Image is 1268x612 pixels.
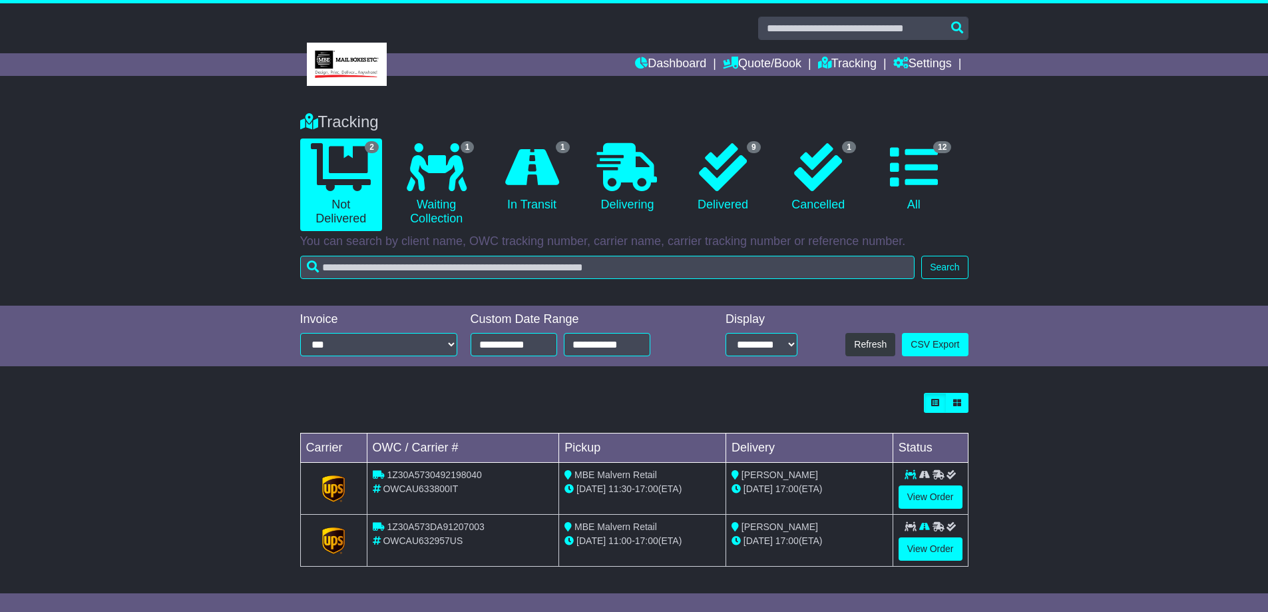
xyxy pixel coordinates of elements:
span: 2 [365,141,379,153]
p: You can search by client name, OWC tracking number, carrier name, carrier tracking number or refe... [300,234,968,249]
img: MBE Malvern [307,43,387,86]
span: [DATE] [743,483,773,494]
a: Delivering [586,139,668,217]
a: 1 Cancelled [777,139,859,217]
a: 2 Not Delivered [300,139,382,231]
td: Carrier [300,434,367,463]
div: (ETA) [732,482,887,496]
span: 1Z30A5730492198040 [387,469,481,480]
div: Display [726,312,797,327]
img: GetCarrierServiceLogo [322,475,345,502]
a: Quote/Book [723,53,801,76]
a: CSV Export [902,333,968,356]
span: 1 [556,141,570,153]
a: Dashboard [635,53,706,76]
span: 17:00 [775,483,799,494]
div: (ETA) [732,534,887,548]
img: GetCarrierServiceLogo [322,527,345,554]
span: 1Z30A573DA91207003 [387,521,484,532]
a: 1 Waiting Collection [395,139,477,231]
span: 17:00 [635,483,658,494]
span: 9 [747,141,761,153]
div: Custom Date Range [471,312,684,327]
a: Tracking [818,53,877,76]
div: Invoice [300,312,457,327]
a: 9 Delivered [682,139,763,217]
a: View Order [899,537,962,561]
span: 1 [461,141,475,153]
td: OWC / Carrier # [367,434,559,463]
span: 12 [933,141,951,153]
span: MBE Malvern Retail [574,521,657,532]
td: Status [893,434,968,463]
span: 17:00 [775,535,799,546]
a: 12 All [873,139,954,217]
span: [PERSON_NAME] [741,521,818,532]
span: [PERSON_NAME] [741,469,818,480]
button: Search [921,256,968,279]
span: [DATE] [576,535,606,546]
a: 1 In Transit [491,139,572,217]
span: OWCAU633800IT [383,483,458,494]
span: 11:30 [608,483,632,494]
span: 11:00 [608,535,632,546]
span: OWCAU632957US [383,535,463,546]
span: [DATE] [576,483,606,494]
div: - (ETA) [564,482,720,496]
button: Refresh [845,333,895,356]
span: 1 [842,141,856,153]
span: [DATE] [743,535,773,546]
a: View Order [899,485,962,509]
td: Pickup [559,434,726,463]
span: 17:00 [635,535,658,546]
div: - (ETA) [564,534,720,548]
a: Settings [893,53,952,76]
span: MBE Malvern Retail [574,469,657,480]
div: Tracking [294,113,975,132]
td: Delivery [726,434,893,463]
